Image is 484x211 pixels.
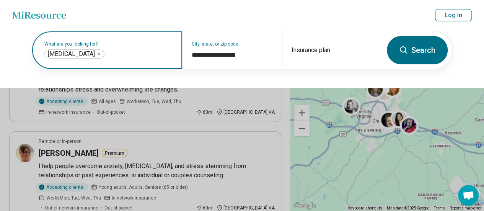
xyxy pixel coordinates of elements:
[387,36,448,64] button: Search
[44,42,173,46] label: What are you looking for?
[44,49,104,59] div: Social Anxiety
[435,9,472,21] button: Log In
[96,52,101,56] button: Social Anxiety
[48,50,95,58] span: [MEDICAL_DATA]
[458,185,479,206] a: Open chat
